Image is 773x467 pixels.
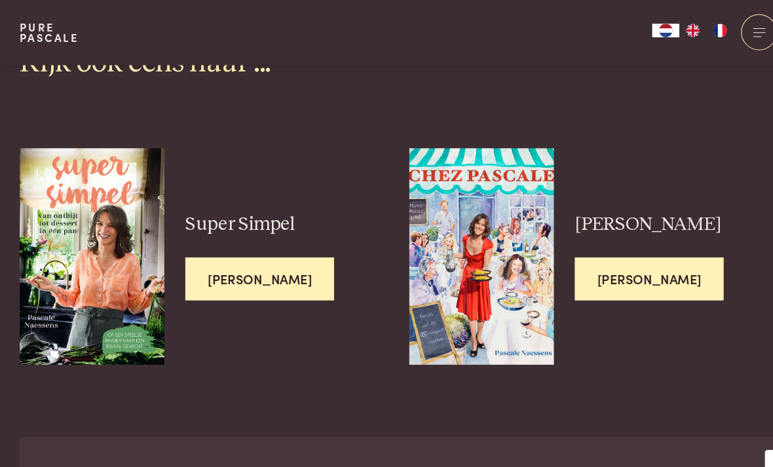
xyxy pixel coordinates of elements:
span: [PERSON_NAME] [557,249,700,290]
a: PurePascale [21,21,78,42]
a: FR [684,23,710,36]
a: EN [658,23,684,36]
img: Chez Pascale [397,143,537,352]
a: Chez Pascale [PERSON_NAME] [PERSON_NAME] [397,143,752,352]
a: NL [632,23,658,36]
img: Super Simpel [21,143,160,352]
h3: [PERSON_NAME] [557,206,752,229]
ul: Language list [658,23,710,36]
span: [PERSON_NAME] [181,249,324,290]
button: Uw voorkeuren voor toestemming voor trackingtechnologieën [740,434,763,457]
aside: Language selected: Nederlands [632,23,710,36]
div: Language [632,23,658,36]
h3: Super Simpel [181,206,376,229]
a: Super Simpel Super Simpel [PERSON_NAME] [21,143,376,352]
